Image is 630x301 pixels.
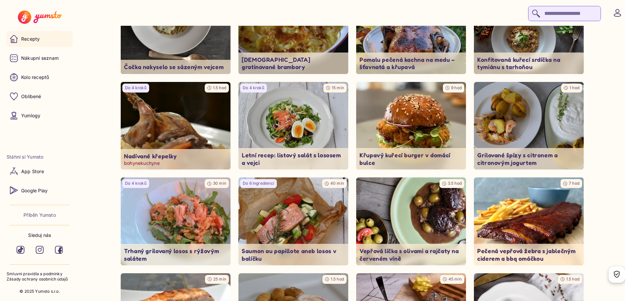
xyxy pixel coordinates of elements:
[21,55,59,61] p: Nákupní seznam
[243,181,274,186] p: Do 6 ingrediencí
[7,69,73,85] a: Kolo receptů
[20,289,60,294] p: © 2025 Yumsto s.r.o.
[243,85,264,91] p: Do 4 kroků
[356,82,466,170] a: undefined9 hodKřupavý kuřecí burger v domácí bulce
[23,212,56,218] a: Příběh Yumsto
[477,247,580,262] p: Pečená vepřová žebra s jablečným ciderem a bbq omáčkou
[213,85,226,90] span: 1.5 hod
[332,85,344,90] span: 15 min
[474,82,584,170] a: undefined1 hodGrilované špízy s citronem a citronovým jogurtem
[7,50,73,66] a: Nákupní seznam
[124,63,227,71] p: Čočka nakyselo se sázeným vejcem
[448,277,462,282] span: 45 min
[477,151,580,166] p: Grilované špízy s citronem a citronovým jogurtem
[21,36,40,42] p: Recepty
[124,152,227,160] p: Nadívané křepelky
[21,93,41,100] p: Oblíbené
[7,89,73,104] a: Oblíbené
[448,181,462,186] span: 3.5 hod
[356,177,466,265] img: undefined
[213,277,226,282] span: 25 min
[18,11,61,24] img: Yumsto logo
[21,74,49,81] p: Kolo receptů
[242,247,345,262] p: Saumon au papillote aneb losos v balíčku
[359,56,463,71] p: Pomalu pečená kachna na medu – šťavnatá a křupavá
[7,182,73,198] a: Google Play
[451,85,462,90] span: 9 hod
[359,247,463,262] p: Vepřová líčka s olivami a rajčaty na červeném víně
[7,31,73,47] a: Recepty
[121,177,231,265] a: undefinedDo 4 kroků30 minTrhaný grilovaný losos s rýžovým salátem
[238,177,348,265] a: undefinedDo 6 ingrediencí40 minSaumon au papillote aneb losos v balíčku
[213,181,226,186] span: 30 min
[7,163,73,179] a: App Store
[242,151,345,166] p: Letní recep: listový salát s lososem a vejci
[477,56,580,71] p: Konfitovaná kuřecí srdíčka na tymiánu s tarhoňou
[121,82,231,170] a: undefinedDo 4 kroků1.5 hodNadívané křepelkybohynekuchyne
[330,181,344,186] span: 40 min
[7,108,73,124] a: Yumlogy
[7,271,73,277] a: Smluvní pravidla a podmínky
[356,82,466,170] img: undefined
[569,181,579,186] span: 7 hod
[359,151,463,166] p: Křupavý kuřecí burger v domácí bulce
[21,168,44,175] p: App Store
[238,177,348,265] img: undefined
[331,277,344,282] span: 1.5 hod
[21,187,48,194] p: Google Play
[28,232,51,239] p: Sleduj nás
[125,85,147,91] p: Do 4 kroků
[474,82,584,170] img: undefined
[125,181,147,186] p: Do 4 kroků
[356,177,466,265] a: undefined3.5 hodVepřová líčka s olivami a rajčaty na červeném víně
[7,154,73,160] li: Stáhni si Yumsto
[124,160,227,167] p: bohynekuchyne
[118,80,233,172] img: undefined
[21,112,40,119] p: Yumlogy
[474,177,584,265] img: undefined
[242,56,345,71] p: [DEMOGRAPHIC_DATA] gratinované brambory
[7,277,73,282] a: Zásady ochrany osobních údajů
[238,82,348,170] img: undefined
[569,85,579,90] span: 1 hod
[474,177,584,265] a: undefined7 hodPečená vepřová žebra s jablečným ciderem a bbq omáčkou
[238,82,348,170] a: undefinedDo 4 kroků15 minLetní recep: listový salát s lososem a vejci
[121,177,231,265] img: undefined
[566,277,579,282] span: 1.5 hod
[124,247,227,262] p: Trhaný grilovaný losos s rýžovým salátem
